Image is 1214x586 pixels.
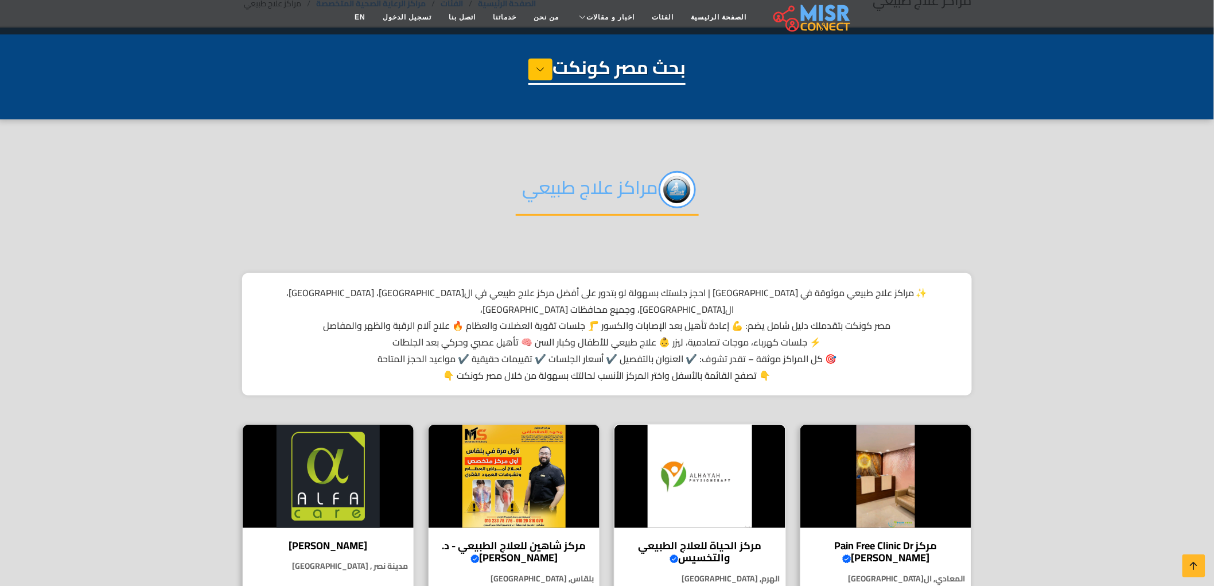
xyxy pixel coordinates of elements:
[614,573,785,585] p: الهرم, [GEOGRAPHIC_DATA]
[528,56,686,85] h1: بحث مصر كونكت
[525,6,567,28] a: من نحن
[587,12,635,22] span: اخبار و مقالات
[470,554,480,564] svg: Verified account
[568,6,644,28] a: اخبار و مقالات
[614,425,785,528] img: مركز الحياة للعلاج الطبيعي والتخسيس
[429,425,600,528] img: مركز شاهين للعلاج الطبيعي - د. أحمد عاطف شاهين
[809,540,963,564] h4: مركز Pain Free Clinic Dr [PERSON_NAME]
[800,425,971,528] img: مركز Pain Free Clinic Dr Abdelrahman
[643,6,682,28] a: الفئات
[623,540,777,564] h4: مركز الحياة للعلاج الطبيعي والتخسيس
[800,573,971,585] p: المعادي, ال[GEOGRAPHIC_DATA]
[659,171,696,208] img: TTQFfGw9V8xtBIboYzgd.png
[437,540,591,564] h4: مركز شاهين للعلاج الطبيعي - د. [PERSON_NAME]
[374,6,440,28] a: تسجيل الدخول
[440,6,484,28] a: اتصل بنا
[670,554,679,564] svg: Verified account
[773,3,850,32] img: main.misr_connect
[516,171,699,216] h2: مراكز علاج طبيعي ‎
[242,273,972,395] div: ✨ مراكز علاج طبيعي موثوقة في [GEOGRAPHIC_DATA] | احجز جلستك بسهولة لو بتدور على أفضل مركز علاج طب...
[682,6,755,28] a: الصفحة الرئيسية
[243,425,414,528] img: ألفا كير
[251,540,405,552] h4: [PERSON_NAME]
[429,573,600,585] p: بلقاس, [GEOGRAPHIC_DATA]
[346,6,374,28] a: EN
[842,554,851,564] svg: Verified account
[484,6,525,28] a: خدماتنا
[243,560,414,572] p: مدينة نصر , [GEOGRAPHIC_DATA]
